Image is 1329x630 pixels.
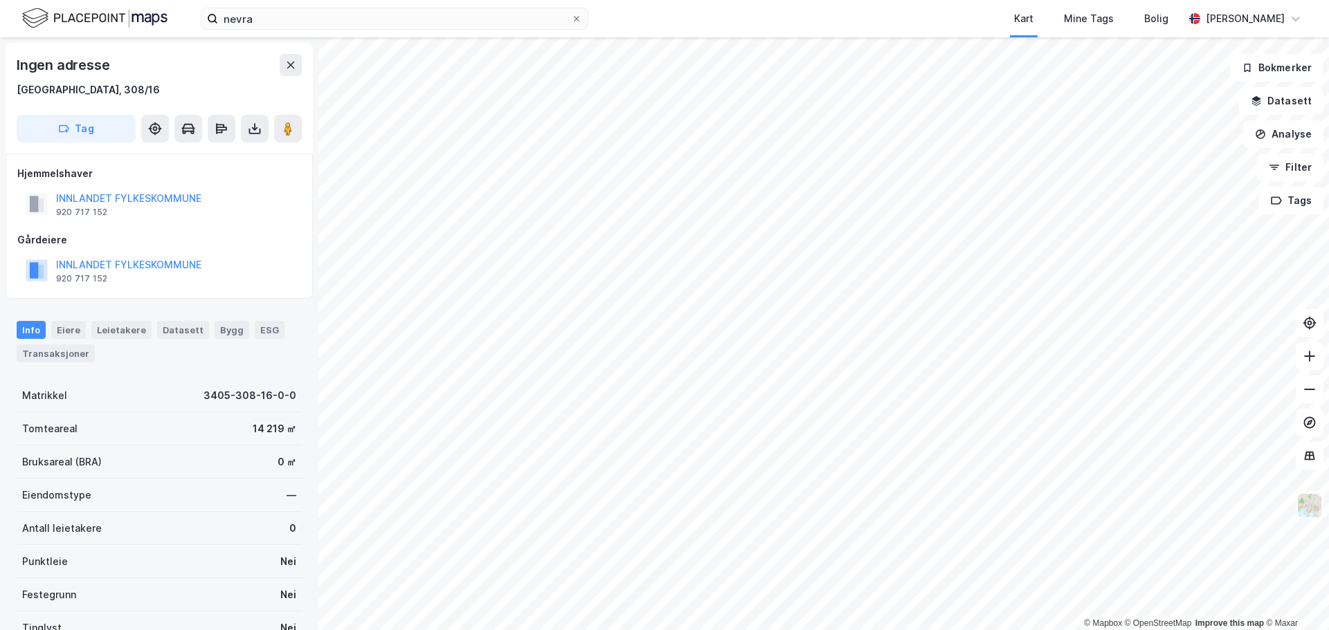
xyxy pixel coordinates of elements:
[1259,187,1323,214] button: Tags
[1064,10,1114,27] div: Mine Tags
[280,553,296,570] div: Nei
[1257,154,1323,181] button: Filter
[22,387,67,404] div: Matrikkel
[255,321,284,339] div: ESG
[218,8,571,29] input: Søk på adresse, matrikkel, gårdeiere, leietakere eller personer
[17,115,136,142] button: Tag
[22,586,76,603] div: Festegrunn
[1084,618,1122,628] a: Mapbox
[289,520,296,537] div: 0
[56,273,107,284] div: 920 717 152
[22,454,102,470] div: Bruksareal (BRA)
[1296,492,1323,519] img: Z
[22,6,168,30] img: logo.f888ab2527a4732fd821a326f86c7f29.svg
[1125,618,1192,628] a: OpenStreetMap
[1206,10,1285,27] div: [PERSON_NAME]
[17,165,301,182] div: Hjemmelshaver
[157,321,209,339] div: Datasett
[56,207,107,218] div: 920 717 152
[278,454,296,470] div: 0 ㎡
[1230,54,1323,82] button: Bokmerker
[22,520,102,537] div: Antall leietakere
[215,321,249,339] div: Bygg
[17,232,301,248] div: Gårdeiere
[280,586,296,603] div: Nei
[17,321,46,339] div: Info
[22,553,68,570] div: Punktleie
[253,420,296,437] div: 14 219 ㎡
[204,387,296,404] div: 3405-308-16-0-0
[1239,87,1323,115] button: Datasett
[17,54,112,76] div: Ingen adresse
[287,487,296,503] div: —
[1260,564,1329,630] div: Kontrollprogram for chat
[17,344,95,362] div: Transaksjoner
[22,420,78,437] div: Tomteareal
[1195,618,1264,628] a: Improve this map
[22,487,91,503] div: Eiendomstype
[51,321,86,339] div: Eiere
[91,321,152,339] div: Leietakere
[1144,10,1168,27] div: Bolig
[17,82,160,98] div: [GEOGRAPHIC_DATA], 308/16
[1243,120,1323,148] button: Analyse
[1260,564,1329,630] iframe: Chat Widget
[1014,10,1033,27] div: Kart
